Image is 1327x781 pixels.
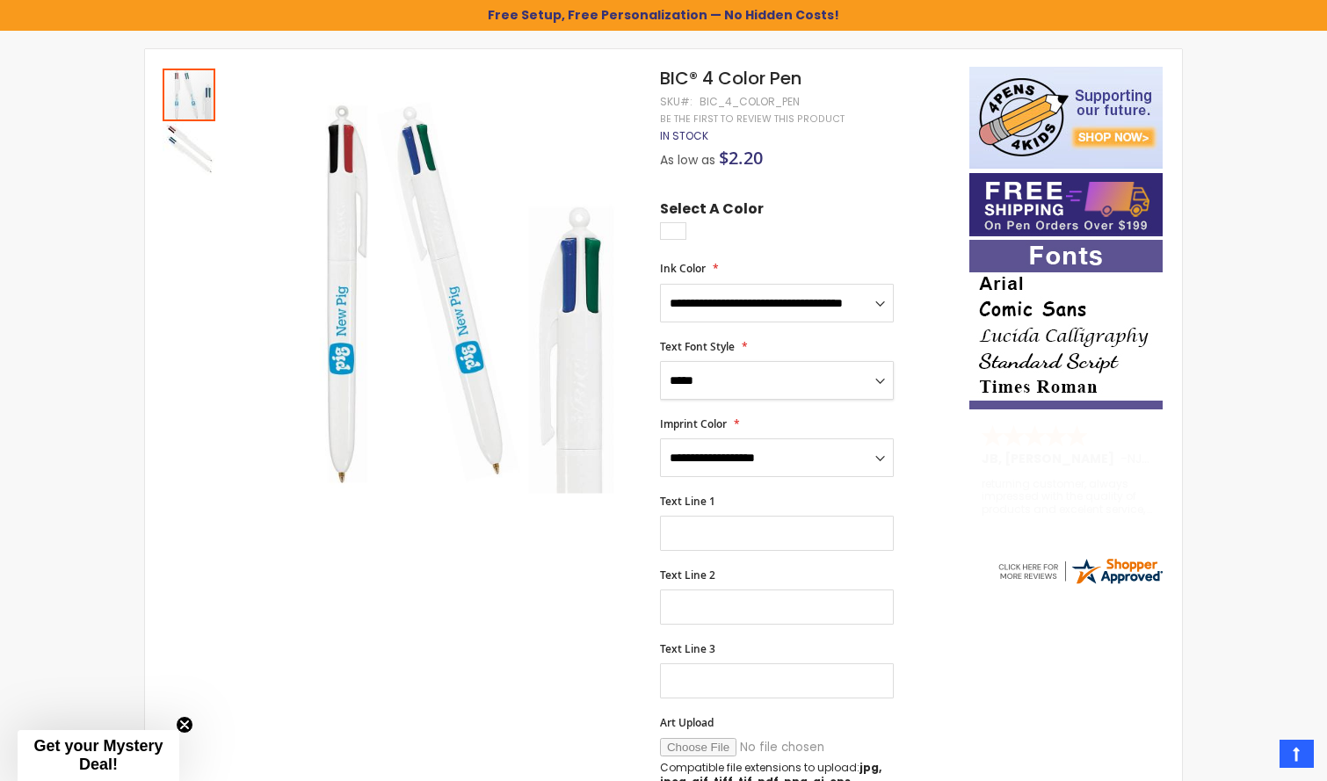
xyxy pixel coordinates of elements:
[996,555,1164,587] img: 4pens.com widget logo
[163,67,217,121] div: BIC® 4 Color Pen
[982,450,1120,467] span: JB, [PERSON_NAME]
[660,715,714,730] span: Art Upload
[660,568,715,582] span: Text Line 2
[660,641,715,656] span: Text Line 3
[660,416,727,431] span: Imprint Color
[1120,450,1273,467] span: - ,
[660,128,708,143] span: In stock
[1128,450,1149,467] span: NJ
[163,121,215,176] div: BIC® 4 Color Pen
[660,151,715,169] span: As low as
[660,66,801,90] span: BIC® 4 Color Pen
[163,123,215,176] img: BIC® 4 Color Pen
[33,737,163,773] span: Get your Mystery Deal!
[660,94,693,109] strong: SKU
[982,478,1152,516] div: returning customer, always impressed with the quality of products and excelent service, will retu...
[996,575,1164,590] a: 4pens.com certificate URL
[969,67,1163,169] img: 4pens 4 kids
[700,95,800,109] div: bic_4_color_pen
[969,173,1163,236] img: Free shipping on orders over $199
[660,494,715,509] span: Text Line 1
[660,222,686,240] div: White
[660,339,735,354] span: Text Font Style
[235,92,636,494] img: BIC® 4 Color Pen
[969,240,1163,409] img: font-personalization-examples
[660,112,845,126] a: Be the first to review this product
[660,129,708,143] div: Availability
[176,716,193,734] button: Close teaser
[660,261,706,276] span: Ink Color
[1280,740,1314,768] a: Top
[660,199,764,223] span: Select A Color
[18,730,179,781] div: Get your Mystery Deal!Close teaser
[719,146,763,170] span: $2.20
